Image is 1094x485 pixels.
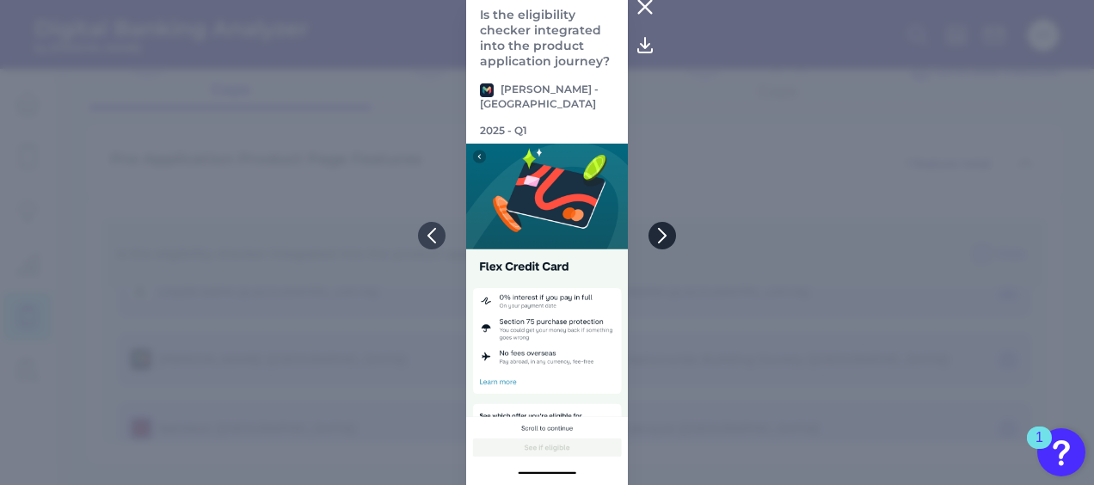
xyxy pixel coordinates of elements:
p: [PERSON_NAME] - [GEOGRAPHIC_DATA] [480,83,613,110]
img: Q1-2025-Monzo-CC-Onboarding-02.PNG [466,144,627,477]
img: Monzo [480,83,494,97]
div: 1 [1036,438,1043,460]
button: Open Resource Center, 1 new notification [1037,428,1085,476]
p: Is the eligibility checker integrated into the product application journey? [480,7,613,69]
p: 2025 - Q1 [480,124,527,137]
